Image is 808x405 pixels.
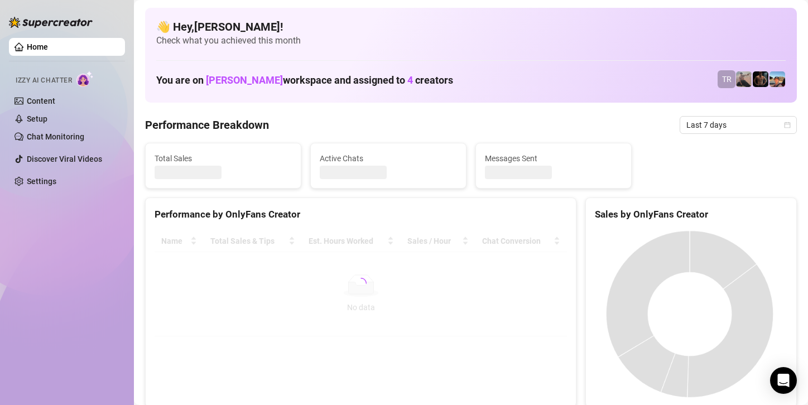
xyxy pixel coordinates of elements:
[407,74,413,86] span: 4
[156,19,786,35] h4: 👋 Hey, [PERSON_NAME] !
[722,73,732,85] span: TR
[145,117,269,133] h4: Performance Breakdown
[156,74,453,86] h1: You are on workspace and assigned to creators
[155,152,292,165] span: Total Sales
[686,117,790,133] span: Last 7 days
[769,71,785,87] img: Zach
[9,17,93,28] img: logo-BBDzfeDw.svg
[784,122,791,128] span: calendar
[353,276,368,290] span: loading
[156,35,786,47] span: Check what you achieved this month
[595,207,787,222] div: Sales by OnlyFans Creator
[736,71,752,87] img: LC
[27,155,102,163] a: Discover Viral Videos
[206,74,283,86] span: [PERSON_NAME]
[27,132,84,141] a: Chat Monitoring
[753,71,768,87] img: Trent
[27,177,56,186] a: Settings
[770,367,797,394] div: Open Intercom Messenger
[76,71,94,87] img: AI Chatter
[16,75,72,86] span: Izzy AI Chatter
[27,97,55,105] a: Content
[320,152,457,165] span: Active Chats
[485,152,622,165] span: Messages Sent
[155,207,567,222] div: Performance by OnlyFans Creator
[27,114,47,123] a: Setup
[27,42,48,51] a: Home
